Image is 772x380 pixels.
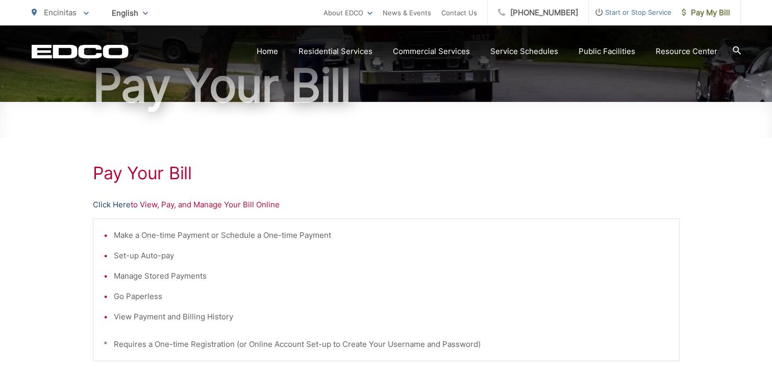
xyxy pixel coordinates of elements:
[104,4,156,22] span: English
[656,45,717,58] a: Resource Center
[114,270,669,282] li: Manage Stored Payments
[490,45,558,58] a: Service Schedules
[114,229,669,241] li: Make a One-time Payment or Schedule a One-time Payment
[114,290,669,303] li: Go Paperless
[32,60,741,111] h1: Pay Your Bill
[114,250,669,262] li: Set-up Auto-pay
[579,45,635,58] a: Public Facilities
[93,199,680,211] p: to View, Pay, and Manage Your Bill Online
[441,7,477,19] a: Contact Us
[93,199,131,211] a: Click Here
[682,7,730,19] span: Pay My Bill
[393,45,470,58] a: Commercial Services
[104,338,669,350] p: * Requires a One-time Registration (or Online Account Set-up to Create Your Username and Password)
[114,311,669,323] li: View Payment and Billing History
[383,7,431,19] a: News & Events
[257,45,278,58] a: Home
[323,7,372,19] a: About EDCO
[93,163,680,183] h1: Pay Your Bill
[44,8,77,17] span: Encinitas
[32,44,129,59] a: EDCD logo. Return to the homepage.
[298,45,372,58] a: Residential Services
